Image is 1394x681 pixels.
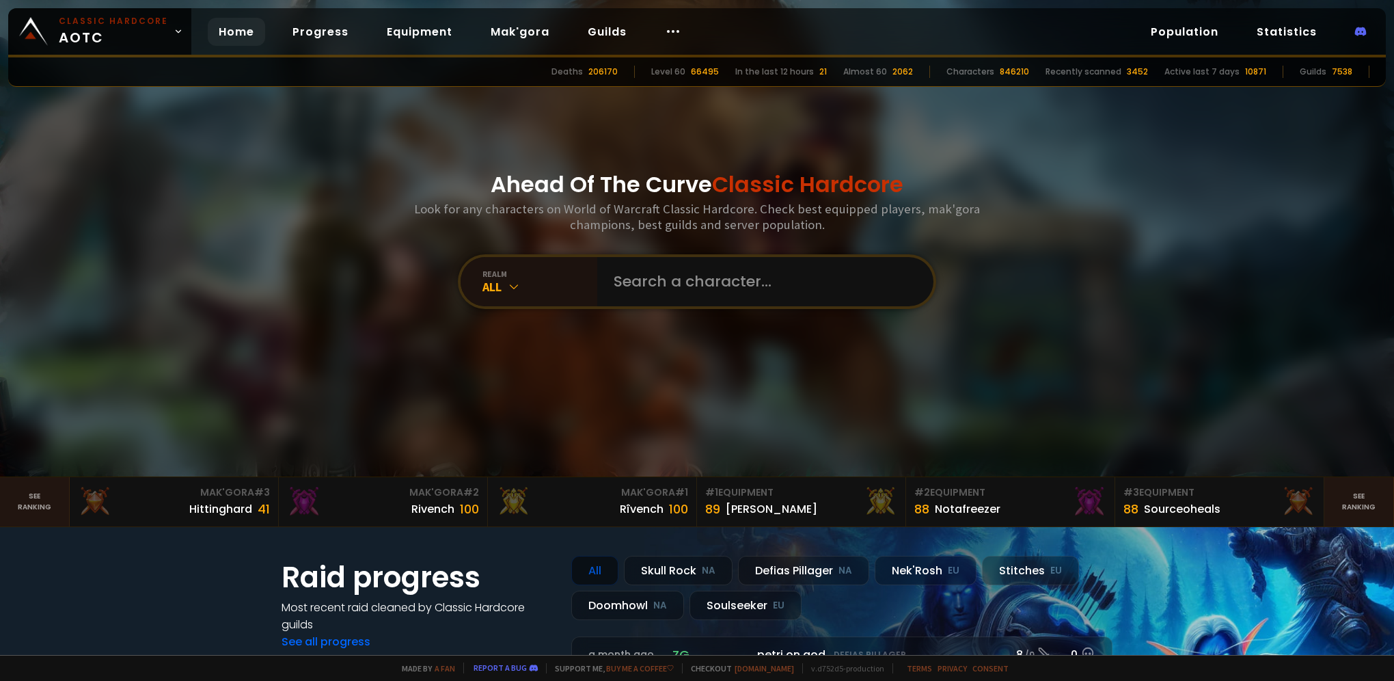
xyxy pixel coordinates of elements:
span: Support me, [546,663,674,673]
div: Equipment [1123,485,1315,500]
div: 100 [460,500,479,518]
a: #1Equipment89[PERSON_NAME] [697,477,906,526]
span: Made by [394,663,455,673]
a: [DOMAIN_NAME] [735,663,794,673]
div: 3452 [1127,66,1148,78]
div: Mak'Gora [496,485,688,500]
div: 41 [258,500,270,518]
div: 89 [705,500,720,518]
small: EU [773,599,784,613]
a: Statistics [1246,18,1328,46]
small: Classic Hardcore [59,15,168,27]
div: 10871 [1245,66,1266,78]
div: Defias Pillager [738,556,869,585]
div: Rivench [411,500,454,518]
div: Hittinghard [189,500,252,518]
small: NA [653,599,667,613]
a: Classic HardcoreAOTC [8,8,191,55]
div: Stitches [982,556,1079,585]
a: Seeranking [1324,477,1394,526]
span: # 2 [914,485,930,499]
div: 7538 [1332,66,1352,78]
small: EU [948,564,959,578]
span: # 3 [1123,485,1139,499]
div: Equipment [705,485,897,500]
div: 2062 [892,66,913,78]
a: Equipment [376,18,463,46]
span: # 3 [254,485,270,499]
small: NA [838,564,852,578]
div: Characters [946,66,994,78]
div: Level 60 [651,66,685,78]
div: 100 [669,500,688,518]
a: Buy me a coffee [606,663,674,673]
a: #3Equipment88Sourceoheals [1115,477,1324,526]
div: Mak'Gora [78,485,270,500]
div: Mak'Gora [287,485,479,500]
div: Notafreezer [935,500,1000,518]
small: NA [702,564,715,578]
div: realm [482,269,597,279]
div: Deaths [551,66,583,78]
h3: Look for any characters on World of Warcraft Classic Hardcore. Check best equipped players, mak'g... [409,201,985,232]
div: Doomhowl [571,591,684,620]
div: Soulseeker [689,591,802,620]
h4: Most recent raid cleaned by Classic Hardcore guilds [282,599,555,633]
a: Report a bug [474,663,527,673]
div: Sourceoheals [1144,500,1220,518]
span: # 1 [675,485,688,499]
div: 88 [914,500,929,518]
span: # 1 [705,485,718,499]
div: All [482,279,597,295]
div: 846210 [1000,66,1029,78]
input: Search a character... [605,257,917,306]
a: #2Equipment88Notafreezer [906,477,1115,526]
div: Skull Rock [624,556,733,585]
a: See all progress [282,634,370,650]
span: AOTC [59,15,168,48]
a: a fan [435,663,455,673]
a: Mak'gora [480,18,560,46]
div: Guilds [1300,66,1326,78]
span: Checkout [682,663,794,673]
h1: Ahead Of The Curve [491,168,903,201]
div: [PERSON_NAME] [726,500,817,518]
a: Guilds [577,18,638,46]
div: Equipment [914,485,1106,500]
a: Mak'Gora#3Hittinghard41 [70,477,279,526]
a: Population [1140,18,1229,46]
a: Consent [972,663,1009,673]
small: EU [1050,564,1062,578]
a: a month agozgpetri on godDefias Pillager8 /90 [571,637,1112,673]
span: Classic Hardcore [712,169,903,200]
div: All [571,556,618,585]
div: Almost 60 [843,66,887,78]
div: Active last 7 days [1164,66,1240,78]
span: # 2 [463,485,479,499]
span: v. d752d5 - production [802,663,884,673]
h1: Raid progress [282,556,555,599]
a: Mak'Gora#2Rivench100 [279,477,488,526]
div: 21 [819,66,827,78]
div: In the last 12 hours [735,66,814,78]
a: Privacy [938,663,967,673]
div: Recently scanned [1045,66,1121,78]
div: Rîvench [620,500,664,518]
div: Nek'Rosh [875,556,976,585]
a: Progress [282,18,359,46]
a: Mak'Gora#1Rîvench100 [488,477,697,526]
div: 206170 [588,66,618,78]
a: Terms [907,663,932,673]
div: 88 [1123,500,1138,518]
a: Home [208,18,265,46]
div: 66495 [691,66,719,78]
